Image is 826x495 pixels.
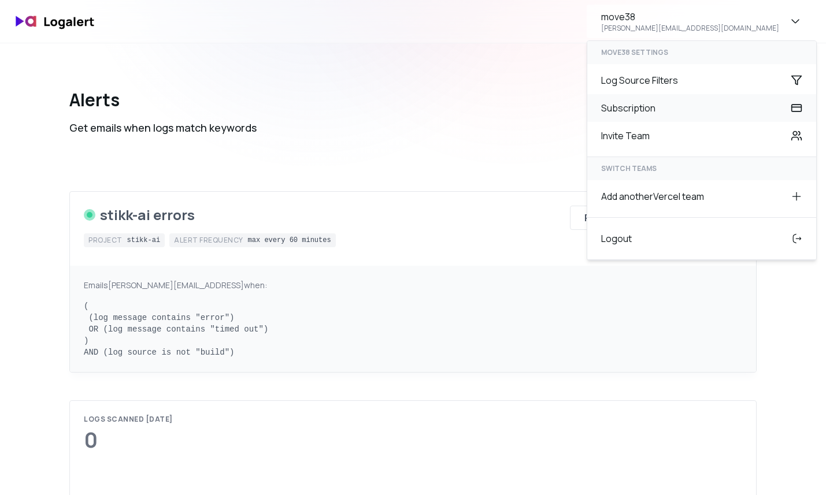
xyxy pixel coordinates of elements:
div: Project [88,236,123,245]
div: 0 [84,429,173,452]
pre: ( (log message contains "error") OR (log message contains "timed out") ) AND (log source is not "... [84,300,742,358]
div: Alert frequency [174,236,243,245]
div: Subscription [587,94,816,122]
div: move38 [601,10,635,24]
div: Emails [PERSON_NAME][EMAIL_ADDRESS] when: [84,280,742,291]
div: Get emails when logs match keywords [69,120,257,136]
div: max every 60 minutes [248,236,331,245]
button: Pause [570,206,628,230]
div: [PERSON_NAME][EMAIL_ADDRESS][DOMAIN_NAME] [601,24,779,33]
img: logo [9,8,102,35]
div: stikk-ai errors [100,206,195,224]
div: move38 settings [587,41,816,64]
div: Add another Vercel team [587,183,816,210]
div: Pause [584,211,613,225]
div: Log Source Filters [587,66,816,94]
div: SWITCH TEAMS [587,157,816,180]
button: move38[PERSON_NAME][EMAIL_ADDRESS][DOMAIN_NAME] [587,5,817,38]
div: Logout [587,225,816,252]
div: Alerts [69,90,257,110]
div: stikk-ai [127,236,161,245]
div: move38[PERSON_NAME][EMAIL_ADDRESS][DOMAIN_NAME] [587,40,817,260]
div: Logs scanned [DATE] [84,415,173,424]
div: Invite Team [587,122,816,150]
